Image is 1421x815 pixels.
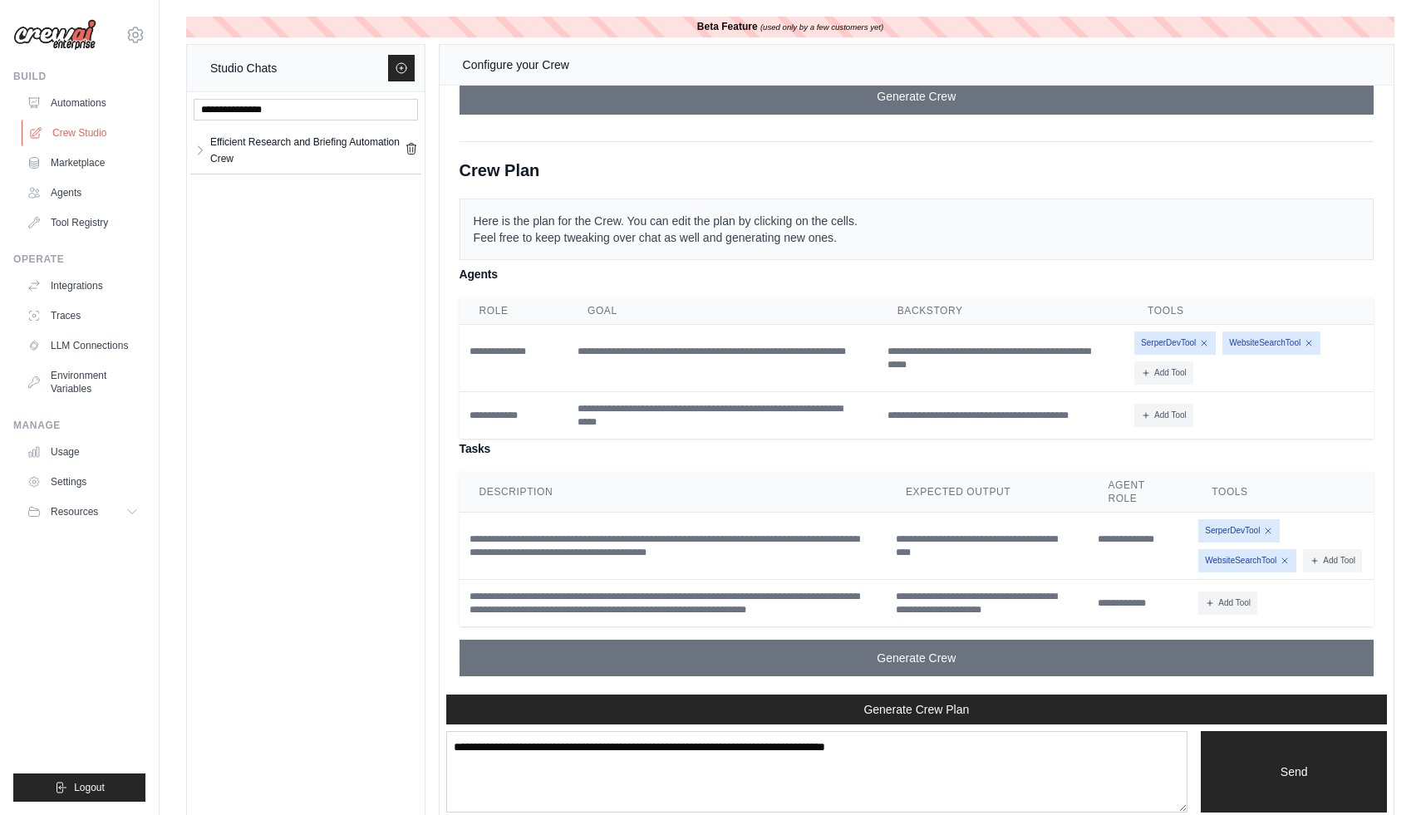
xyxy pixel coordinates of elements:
[74,781,105,794] span: Logout
[1192,472,1374,513] th: Tools
[20,362,145,402] a: Environment Variables
[1134,331,1216,355] span: SerperDevTool
[697,21,758,32] b: Beta Feature
[20,150,145,176] a: Marketplace
[460,159,1374,182] div: Crew Plan
[210,58,277,78] div: Studio Chats
[13,253,145,266] div: Operate
[20,439,145,465] a: Usage
[460,264,1374,284] h4: Agents
[886,472,1088,513] th: Expected Output
[51,505,98,518] span: Resources
[210,134,405,167] div: Efficient Research and Briefing Automation Crew
[1134,404,1193,427] button: Add Tool
[460,640,1374,676] button: Generate Crew
[20,302,145,329] a: Traces
[1201,731,1387,813] button: Send
[13,773,145,802] button: Logout
[20,498,145,525] button: Resources
[207,134,405,167] a: Efficient Research and Briefing Automation Crew
[1198,592,1257,615] button: Add Tool
[460,199,1374,260] p: Here is the plan for the Crew. You can edit the plan by clicking on the cells. Feel free to keep ...
[877,650,956,666] span: Generate Crew
[1198,549,1296,572] span: WebsiteSearchTool
[1134,361,1193,385] button: Add Tool
[878,297,1128,325] th: Backstory
[460,439,1374,459] h4: Tasks
[1303,549,1362,572] button: Add Tool
[20,179,145,206] a: Agents
[1128,297,1374,325] th: Tools
[22,120,147,146] a: Crew Studio
[1222,331,1320,355] span: WebsiteSearchTool
[877,88,956,105] span: Generate Crew
[13,19,96,51] img: Logo
[20,469,145,495] a: Settings
[460,297,568,325] th: Role
[463,55,569,75] div: Configure your Crew
[460,472,886,513] th: Description
[20,90,145,116] a: Automations
[20,209,145,236] a: Tool Registry
[446,695,1387,724] button: Generate Crew Plan
[460,78,1374,115] button: Generate Crew
[760,22,883,32] i: (used only by a few customers yet)
[568,297,878,325] th: Goal
[13,70,145,83] div: Build
[20,332,145,359] a: LLM Connections
[1088,472,1192,513] th: Agent Role
[13,419,145,432] div: Manage
[20,272,145,299] a: Integrations
[1198,519,1280,543] span: SerperDevTool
